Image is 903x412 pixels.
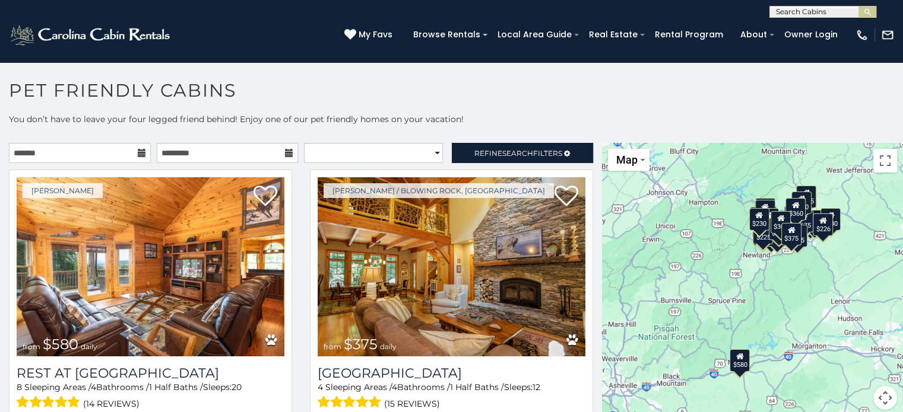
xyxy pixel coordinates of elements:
[492,25,578,44] a: Local Area Guide
[81,342,97,351] span: daily
[555,184,578,209] a: Add to favorites
[407,25,486,44] a: Browse Rentals
[17,365,284,381] a: Rest at [GEOGRAPHIC_DATA]
[359,28,392,41] span: My Favs
[796,186,816,208] div: $525
[873,149,897,173] button: Toggle fullscreen view
[9,23,173,47] img: White-1-2.png
[17,365,284,381] h3: Rest at Mountain Crest
[450,382,504,392] span: 1 Half Baths /
[344,336,378,353] span: $375
[804,210,825,232] div: $380
[384,396,440,411] span: (15 reviews)
[232,382,242,392] span: 20
[755,198,775,221] div: $325
[17,382,22,392] span: 8
[324,183,554,198] a: [PERSON_NAME] / Blowing Rock, [GEOGRAPHIC_DATA]
[318,382,323,392] span: 4
[23,183,103,198] a: [PERSON_NAME]
[758,208,778,231] div: $300
[749,208,769,231] div: $230
[785,198,806,221] div: $360
[730,349,750,372] div: $580
[583,25,644,44] a: Real Estate
[17,177,284,356] a: Rest at Mountain Crest from $580 daily
[793,210,813,232] div: $675
[43,336,78,353] span: $580
[452,143,594,163] a: RefineSearchFilters
[820,208,841,231] div: $930
[254,184,277,209] a: Add to favorites
[17,381,284,411] div: Sleeping Areas / Bathrooms / Sleeps:
[608,149,649,171] button: Change map style
[753,222,773,244] div: $225
[649,25,729,44] a: Rental Program
[787,225,807,247] div: $355
[149,382,203,392] span: 1 Half Baths /
[380,342,397,351] span: daily
[17,177,284,356] img: Rest at Mountain Crest
[791,191,812,214] div: $320
[318,177,585,356] img: Mountain Song Lodge
[856,28,869,41] img: phone-regular-white.png
[873,386,897,410] button: Map camera controls
[616,154,638,166] span: Map
[533,382,540,392] span: 12
[392,382,397,392] span: 4
[755,200,775,222] div: $325
[318,381,585,411] div: Sleeping Areas / Bathrooms / Sleeps:
[881,28,894,41] img: mail-regular-white.png
[813,213,833,236] div: $226
[781,223,801,245] div: $375
[318,177,585,356] a: Mountain Song Lodge from $375 daily
[344,28,395,41] a: My Favs
[770,211,790,234] div: $302
[23,342,40,351] span: from
[318,365,585,381] h3: Mountain Song Lodge
[502,149,533,158] span: Search
[474,149,562,158] span: Refine Filters
[318,365,585,381] a: [GEOGRAPHIC_DATA]
[752,223,772,245] div: $355
[734,25,773,44] a: About
[83,396,140,411] span: (14 reviews)
[324,342,341,351] span: from
[91,382,96,392] span: 4
[778,25,844,44] a: Owner Login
